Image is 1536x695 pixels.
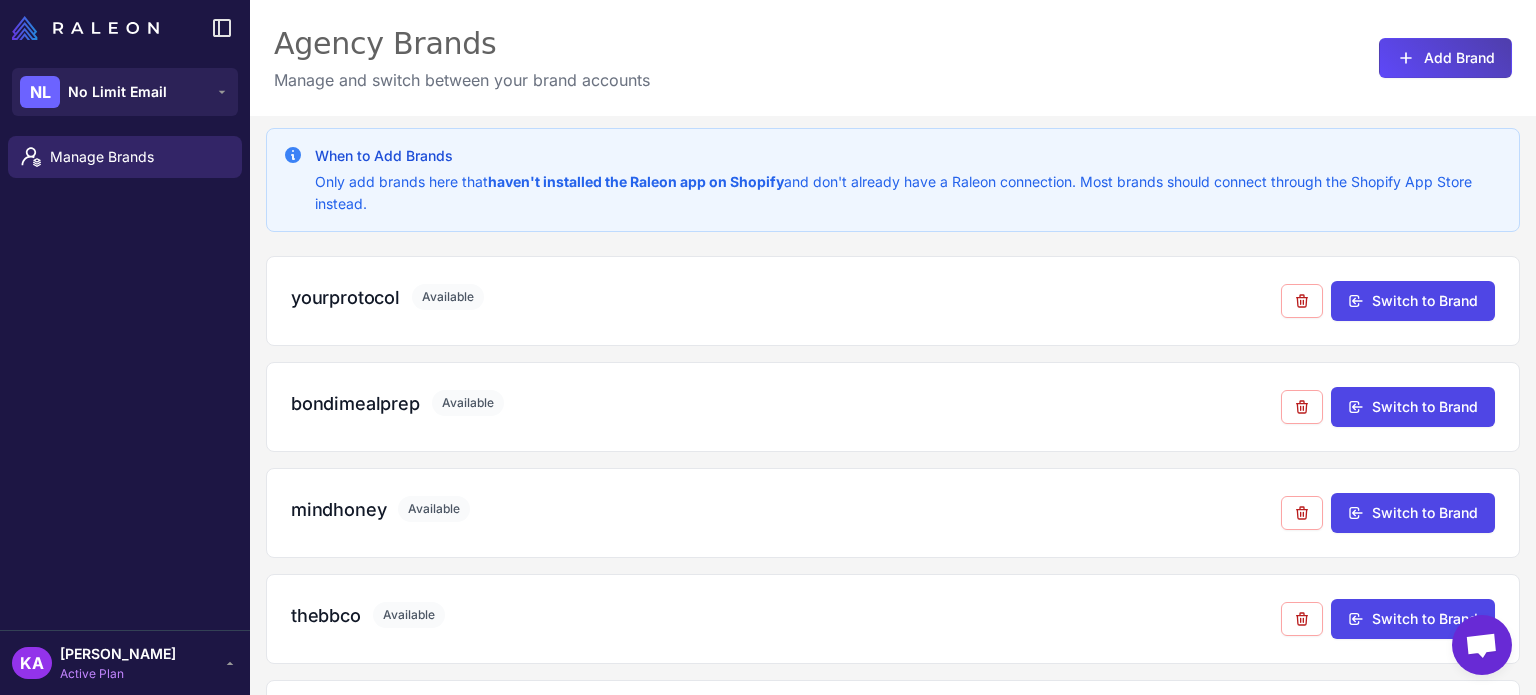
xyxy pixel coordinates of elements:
[1331,281,1495,321] button: Switch to Brand
[1281,602,1323,636] button: Remove from agency
[291,602,361,629] h3: thebbco
[60,665,176,683] span: Active Plan
[291,284,400,311] h3: yourprotocol
[1281,284,1323,318] button: Remove from agency
[398,496,470,522] span: Available
[315,145,1503,167] h3: When to Add Brands
[274,24,650,64] div: Agency Brands
[315,171,1503,215] p: Only add brands here that and don't already have a Raleon connection. Most brands should connect ...
[488,173,784,190] strong: haven't installed the Raleon app on Shopify
[8,136,242,178] a: Manage Brands
[1281,390,1323,424] button: Remove from agency
[12,16,167,40] a: Raleon Logo
[373,602,445,628] span: Available
[412,284,484,310] span: Available
[1331,387,1495,427] button: Switch to Brand
[1452,615,1512,675] a: Open chat
[12,16,159,40] img: Raleon Logo
[1331,599,1495,639] button: Switch to Brand
[291,496,386,523] h3: mindhoney
[432,390,504,416] span: Available
[50,146,226,168] span: Manage Brands
[274,68,650,92] p: Manage and switch between your brand accounts
[20,76,60,108] div: NL
[68,81,167,103] span: No Limit Email
[1281,496,1323,530] button: Remove from agency
[12,68,238,116] button: NLNo Limit Email
[60,643,176,665] span: [PERSON_NAME]
[1379,38,1512,78] button: Add Brand
[1331,493,1495,533] button: Switch to Brand
[12,647,52,679] div: KA
[291,390,420,417] h3: bondimealprep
